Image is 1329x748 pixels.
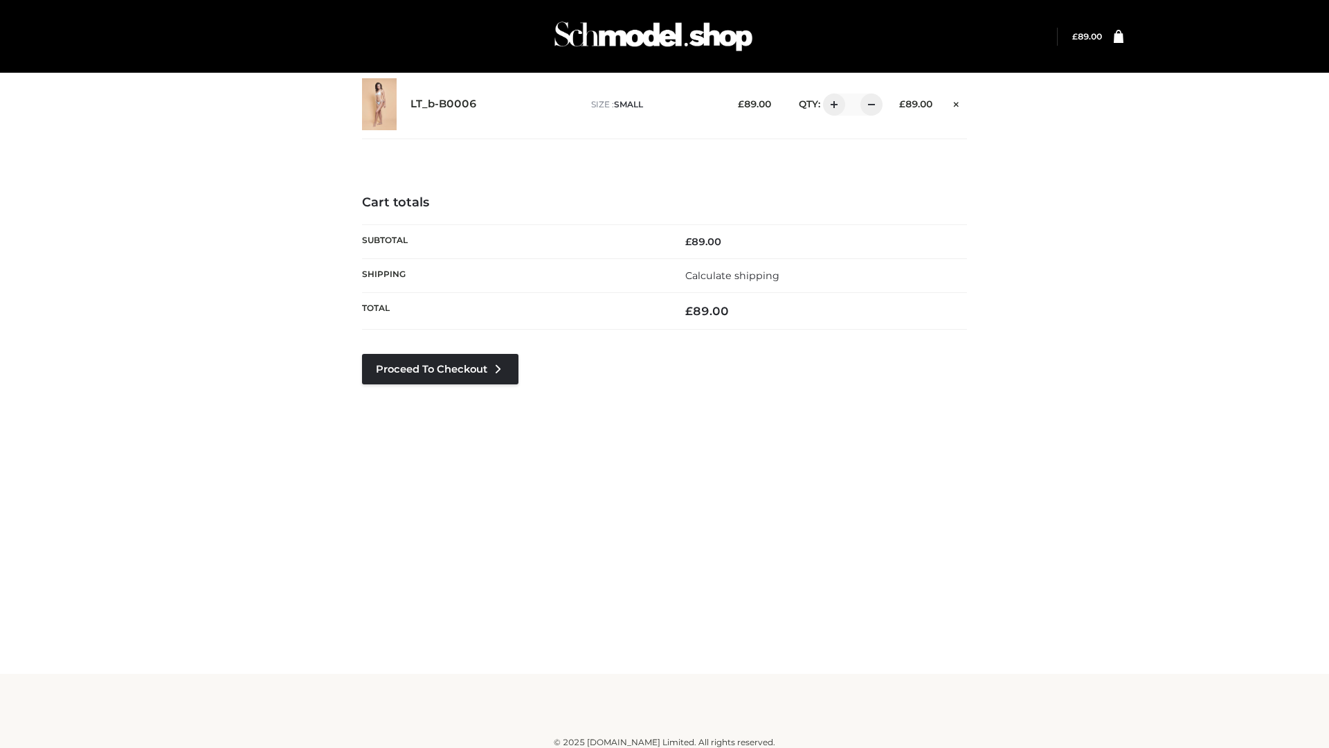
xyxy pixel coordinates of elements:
span: £ [685,304,693,318]
th: Shipping [362,258,664,292]
th: Subtotal [362,224,664,258]
bdi: 89.00 [685,304,729,318]
a: £89.00 [1072,31,1102,42]
a: Proceed to Checkout [362,354,518,384]
bdi: 89.00 [1072,31,1102,42]
span: £ [899,98,905,109]
a: Calculate shipping [685,269,779,282]
span: SMALL [614,99,643,109]
a: Remove this item [946,93,967,112]
img: Schmodel Admin 964 [550,9,757,64]
a: LT_b-B0006 [410,98,477,111]
th: Total [362,293,664,330]
bdi: 89.00 [685,235,721,248]
h4: Cart totals [362,195,967,211]
span: £ [738,98,744,109]
bdi: 89.00 [738,98,771,109]
span: £ [1072,31,1078,42]
div: QTY: [785,93,878,116]
p: size : [591,98,716,111]
span: £ [685,235,691,248]
bdi: 89.00 [899,98,932,109]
